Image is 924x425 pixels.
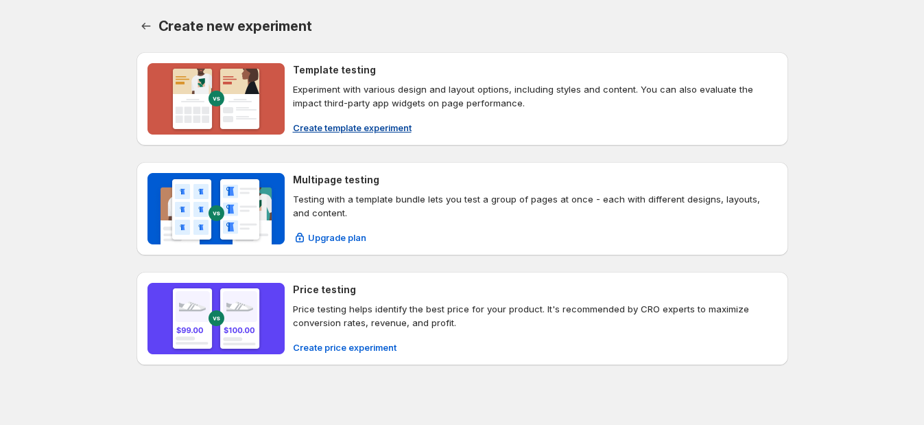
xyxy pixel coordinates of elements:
[147,173,285,244] img: Multipage testing
[293,173,379,187] h4: Multipage testing
[147,63,285,135] img: Template testing
[293,283,356,297] h4: Price testing
[285,117,420,139] button: Create template experiment
[293,302,777,330] p: Price testing helps identify the best price for your product. It's recommended by CRO experts to ...
[293,192,777,220] p: Testing with a template bundle lets you test a group of pages at once - each with different desig...
[293,121,412,135] span: Create template experiment
[308,231,366,244] span: Upgrade plan
[293,341,396,354] span: Create price experiment
[158,18,312,34] span: Create new experiment
[285,227,375,249] button: Upgrade plan
[147,283,285,354] img: Price testing
[293,82,777,110] p: Experiment with various design and layout options, including styles and content. You can also eva...
[137,16,156,36] button: Back
[285,336,405,358] button: Create price experiment
[293,63,376,77] h4: Template testing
